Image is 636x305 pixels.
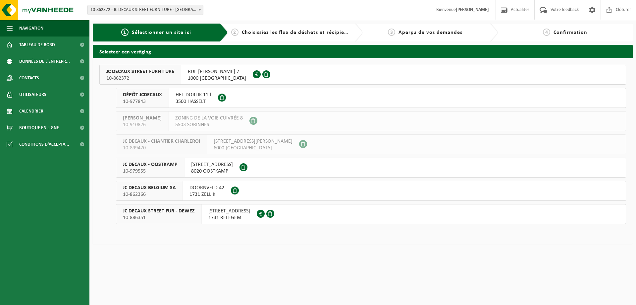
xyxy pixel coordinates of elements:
span: 5503 SORINNES [175,121,243,128]
span: HET DORLIK 11 f [176,92,211,98]
span: DOORNVELD 42 [189,185,224,191]
span: 1731 RELEGEM [208,214,250,221]
span: JC DECAUX - OOSTKAMP [123,161,178,168]
span: 10-862372 - JC DECAUX STREET FURNITURE - BRUXELLES [87,5,203,15]
span: JC DECAUX BELGIUM SA [123,185,176,191]
span: [STREET_ADDRESS][PERSON_NAME] [214,138,292,145]
span: Contacts [19,70,39,86]
span: ZONING DE LA VOIE CUIVRÉE 8 [175,115,243,121]
span: Confirmation [554,30,587,35]
span: JC DECAUX - CHANTIER CHARLEROI [123,138,200,145]
span: RUE [PERSON_NAME] 7 [188,68,246,75]
span: Sélectionner un site ici [132,30,191,35]
span: 10-862372 [106,75,174,82]
span: [STREET_ADDRESS] [208,208,250,214]
span: Calendrier [19,103,43,119]
span: Tableau de bord [19,37,55,53]
span: 1000 [GEOGRAPHIC_DATA] [188,75,246,82]
span: [STREET_ADDRESS] [191,161,233,168]
button: JC DECAUX STREET FUR - DEWEZ 10-886351 [STREET_ADDRESS]1731 RELEGEM [116,204,626,224]
span: Utilisateurs [19,86,46,103]
span: 1731 ZELLIK [189,191,224,198]
span: 10-979555 [123,168,178,175]
button: JC DECAUX BELGIUM SA 10-862366 DOORNVELD 421731 ZELLIK [116,181,626,201]
span: 10-910826 [123,121,162,128]
span: 4 [543,29,550,36]
button: JC DECAUX - OOSTKAMP 10-979555 [STREET_ADDRESS]8020 OOSTKAMP [116,158,626,178]
span: 8020 OOSTKAMP [191,168,233,175]
span: 10-899470 [123,145,200,151]
span: 10-977843 [123,98,162,105]
span: 10-862366 [123,191,176,198]
span: 10-862372 - JC DECAUX STREET FURNITURE - BRUXELLES [88,5,203,15]
span: Choisissiez les flux de déchets et récipients [242,30,352,35]
span: JC DECAUX STREET FURNITURE [106,68,174,75]
span: JC DECAUX STREET FUR - DEWEZ [123,208,195,214]
strong: [PERSON_NAME] [456,7,489,12]
button: JC DECAUX STREET FURNITURE 10-862372 RUE [PERSON_NAME] 71000 [GEOGRAPHIC_DATA] [99,65,626,85]
span: 10-886351 [123,214,195,221]
span: 3 [388,29,395,36]
span: [PERSON_NAME] [123,115,162,121]
span: Boutique en ligne [19,119,59,136]
span: 3500 HASSELT [176,98,211,105]
button: DÉPÔT JCDECAUX 10-977843 HET DORLIK 11 f3500 HASSELT [116,88,626,108]
h2: Selecteer een vestiging [93,45,633,58]
span: 6000 [GEOGRAPHIC_DATA] [214,145,292,151]
span: Navigation [19,20,43,37]
span: Données de l'entrepr... [19,53,70,70]
span: DÉPÔT JCDECAUX [123,92,162,98]
span: Aperçu de vos demandes [398,30,462,35]
span: 1 [121,29,129,36]
span: 2 [231,29,238,36]
span: Conditions d'accepta... [19,136,69,153]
